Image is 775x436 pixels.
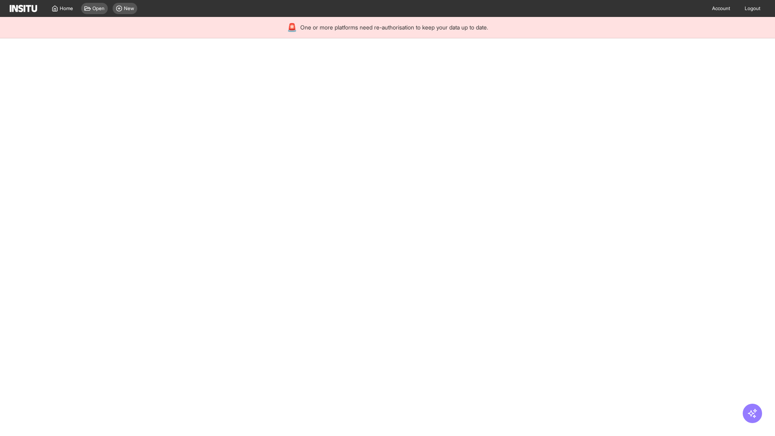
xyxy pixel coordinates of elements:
[300,23,488,31] span: One or more platforms need re-authorisation to keep your data up to date.
[10,5,37,12] img: Logo
[92,5,105,12] span: Open
[124,5,134,12] span: New
[287,22,297,33] div: 🚨
[60,5,73,12] span: Home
